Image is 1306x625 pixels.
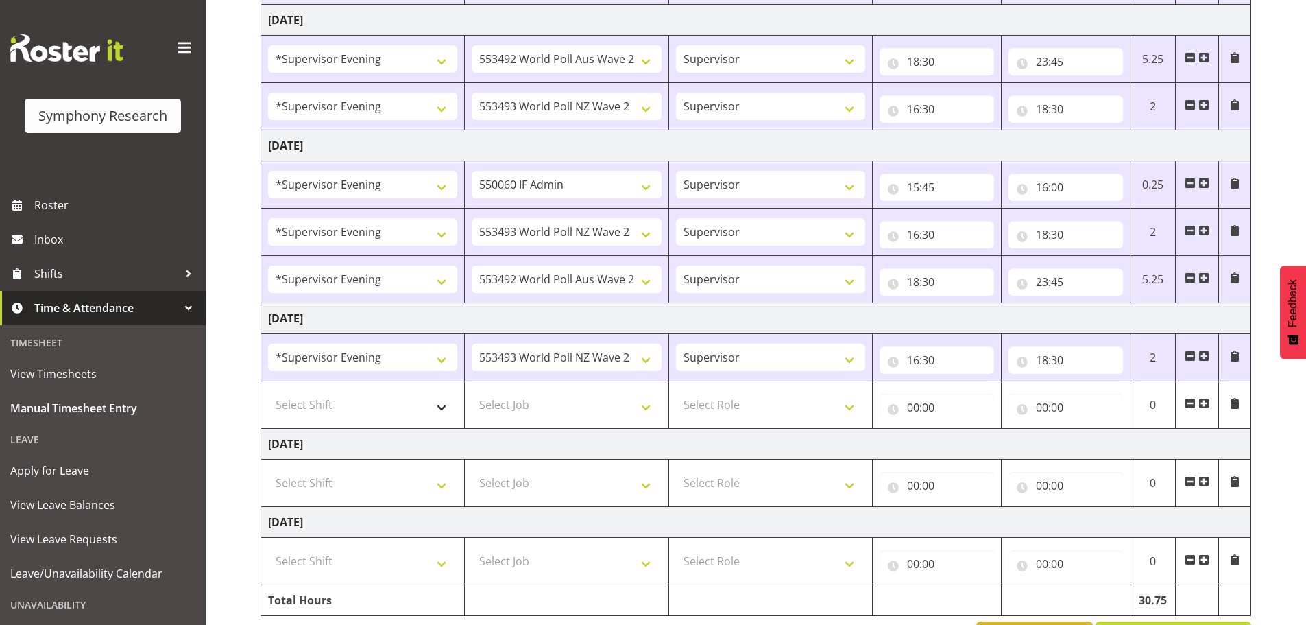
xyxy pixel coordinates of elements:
[1130,256,1176,303] td: 5.25
[261,429,1251,460] td: [DATE]
[3,556,202,591] a: Leave/Unavailability Calendar
[1130,381,1176,429] td: 0
[1130,209,1176,256] td: 2
[3,522,202,556] a: View Leave Requests
[880,174,994,201] input: Click to select...
[34,298,178,318] span: Time & Attendance
[3,488,202,522] a: View Leave Balances
[1008,48,1123,75] input: Click to select...
[34,229,199,250] span: Inbox
[1008,472,1123,499] input: Click to select...
[3,391,202,425] a: Manual Timesheet Entry
[3,329,202,357] div: Timesheet
[10,529,195,550] span: View Leave Requests
[10,364,195,384] span: View Timesheets
[1130,36,1176,83] td: 5.25
[880,394,994,421] input: Click to select...
[1130,161,1176,209] td: 0.25
[1130,83,1176,130] td: 2
[1130,585,1176,616] td: 30.75
[34,195,199,215] span: Roster
[38,106,167,126] div: Symphony Research
[261,585,465,616] td: Total Hours
[261,5,1251,36] td: [DATE]
[10,495,195,515] span: View Leave Balances
[10,398,195,418] span: Manual Timesheet Entry
[3,357,202,391] a: View Timesheets
[261,507,1251,538] td: [DATE]
[1280,266,1306,359] button: Feedback - Show survey
[1008,268,1123,296] input: Click to select...
[10,563,195,584] span: Leave/Unavailability Calendar
[1008,95,1123,123] input: Click to select...
[3,425,202,453] div: Leave
[10,34,123,62] img: Rosterit website logo
[261,130,1251,161] td: [DATE]
[1130,460,1176,507] td: 0
[880,268,994,296] input: Click to select...
[3,453,202,488] a: Apply for Leave
[10,460,195,481] span: Apply for Leave
[1008,221,1123,248] input: Click to select...
[880,221,994,248] input: Click to select...
[1287,279,1299,327] span: Feedback
[1008,550,1123,578] input: Click to select...
[880,48,994,75] input: Click to select...
[880,550,994,578] input: Click to select...
[1130,538,1176,585] td: 0
[880,472,994,499] input: Click to select...
[1008,394,1123,421] input: Click to select...
[3,591,202,619] div: Unavailability
[880,346,994,374] input: Click to select...
[1130,334,1176,381] td: 2
[1008,346,1123,374] input: Click to select...
[261,303,1251,334] td: [DATE]
[1008,174,1123,201] input: Click to select...
[880,95,994,123] input: Click to select...
[34,263,178,284] span: Shifts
